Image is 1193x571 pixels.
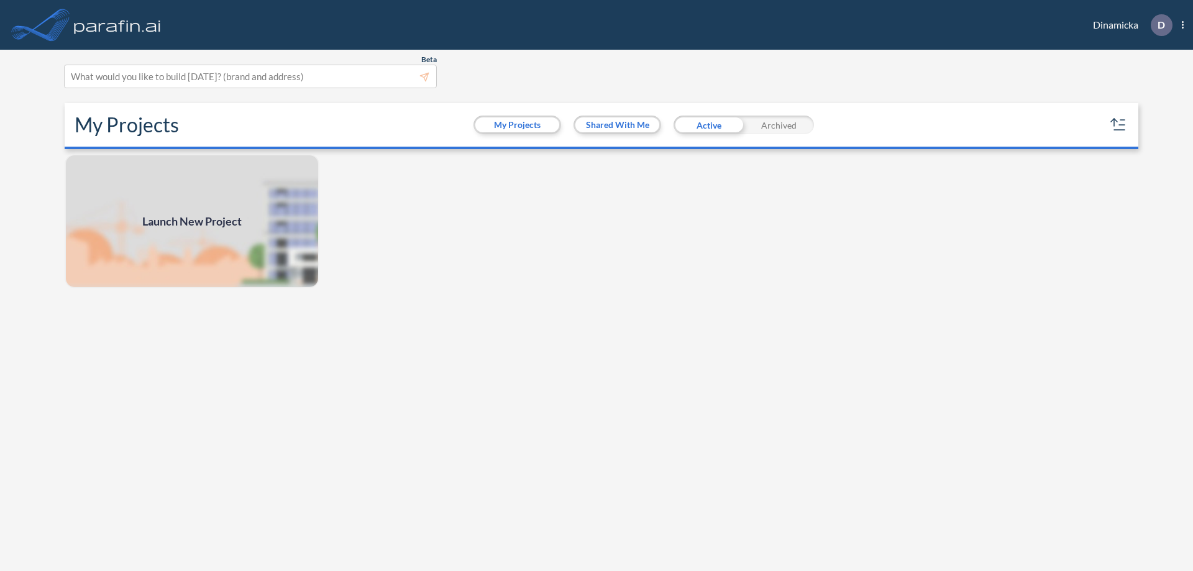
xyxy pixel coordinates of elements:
[1158,19,1165,30] p: D
[421,55,437,65] span: Beta
[75,113,179,137] h2: My Projects
[1074,14,1184,36] div: Dinamicka
[575,117,659,132] button: Shared With Me
[65,154,319,288] a: Launch New Project
[475,117,559,132] button: My Projects
[142,213,242,230] span: Launch New Project
[65,154,319,288] img: add
[1108,115,1128,135] button: sort
[674,116,744,134] div: Active
[744,116,814,134] div: Archived
[71,12,163,37] img: logo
